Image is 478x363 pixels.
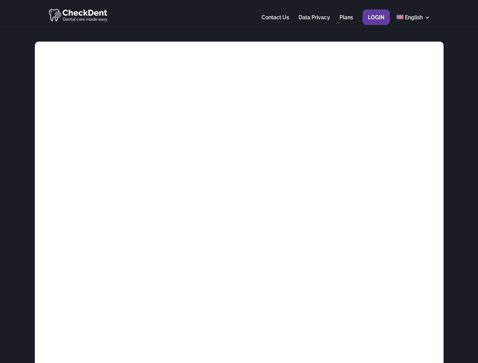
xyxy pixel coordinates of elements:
[262,15,289,29] a: Contact Us
[405,14,423,20] span: English
[368,15,385,29] a: Login
[49,8,108,22] img: CheckDent AI
[299,15,330,29] a: Data Privacy
[339,15,353,29] a: Plans
[397,15,430,29] a: English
